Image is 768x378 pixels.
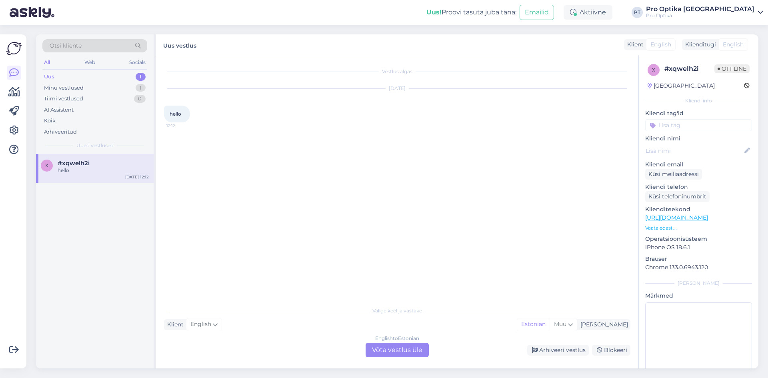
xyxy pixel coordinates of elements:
p: Operatsioonisüsteem [645,235,752,243]
div: Tiimi vestlused [44,95,83,103]
span: Uued vestlused [76,142,114,149]
div: All [42,57,52,68]
p: Chrome 133.0.6943.120 [645,263,752,272]
div: [DATE] 12:12 [125,174,149,180]
p: Kliendi nimi [645,134,752,143]
div: Minu vestlused [44,84,84,92]
div: # xqwelh2i [664,64,714,74]
div: Klienditugi [682,40,716,49]
div: [GEOGRAPHIC_DATA] [648,82,715,90]
span: x [45,162,48,168]
div: Pro Optika [646,12,754,19]
div: Küsi telefoninumbrit [645,191,710,202]
p: iPhone OS 18.6.1 [645,243,752,252]
input: Lisa nimi [646,146,743,155]
a: Pro Optika [GEOGRAPHIC_DATA]Pro Optika [646,6,763,19]
div: Aktiivne [564,5,612,20]
div: 0 [134,95,146,103]
div: Valige keel ja vastake [164,307,630,314]
b: Uus! [426,8,442,16]
div: 1 [136,73,146,81]
div: Uus [44,73,54,81]
div: [PERSON_NAME] [577,320,628,329]
p: Vaata edasi ... [645,224,752,232]
p: Brauser [645,255,752,263]
div: Proovi tasuta juba täna: [426,8,516,17]
div: Kõik [44,117,56,125]
p: Märkmed [645,292,752,300]
div: Kliendi info [645,97,752,104]
div: Arhiveeri vestlus [527,345,589,356]
div: Arhiveeritud [44,128,77,136]
a: [URL][DOMAIN_NAME] [645,214,708,221]
div: Socials [128,57,147,68]
input: Lisa tag [645,119,752,131]
div: Vestlus algas [164,68,630,75]
span: #xqwelh2i [58,160,90,167]
label: Uus vestlus [163,39,196,50]
div: Klient [164,320,184,329]
p: Kliendi telefon [645,183,752,191]
span: English [190,320,211,329]
span: Offline [714,64,750,73]
div: Võta vestlus üle [366,343,429,357]
div: [DATE] [164,85,630,92]
div: Web [83,57,97,68]
div: Küsi meiliaadressi [645,169,702,180]
button: Emailid [520,5,554,20]
div: English to Estonian [375,335,419,342]
img: Askly Logo [6,41,22,56]
span: English [723,40,744,49]
div: PT [632,7,643,18]
div: Klient [624,40,644,49]
span: English [650,40,671,49]
span: 12:12 [166,123,196,129]
div: Pro Optika [GEOGRAPHIC_DATA] [646,6,754,12]
p: Kliendi email [645,160,752,169]
span: hello [170,111,181,117]
p: Klienditeekond [645,205,752,214]
span: Otsi kliente [50,42,82,50]
div: Blokeeri [592,345,630,356]
div: Estonian [517,318,550,330]
p: Kliendi tag'id [645,109,752,118]
span: Muu [554,320,566,328]
span: x [652,67,655,73]
div: hello [58,167,149,174]
div: AI Assistent [44,106,74,114]
div: [PERSON_NAME] [645,280,752,287]
div: 1 [136,84,146,92]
